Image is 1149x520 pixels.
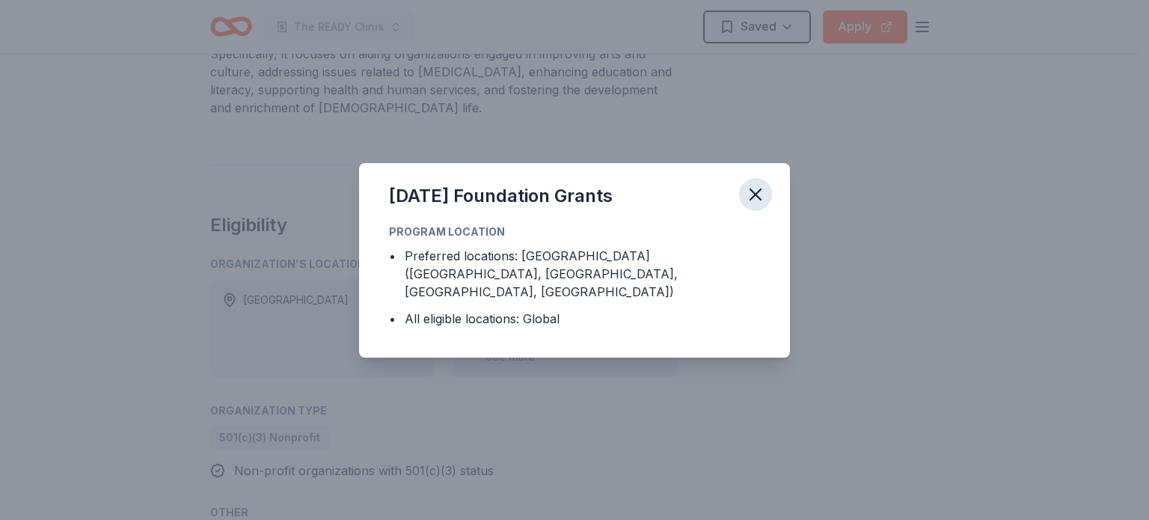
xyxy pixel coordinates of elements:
[405,310,560,328] div: All eligible locations: Global
[389,310,396,328] div: •
[389,247,396,265] div: •
[405,247,760,301] div: Preferred locations: [GEOGRAPHIC_DATA] ([GEOGRAPHIC_DATA], [GEOGRAPHIC_DATA], [GEOGRAPHIC_DATA], ...
[389,184,613,208] div: [DATE] Foundation Grants
[389,223,760,241] div: Program Location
